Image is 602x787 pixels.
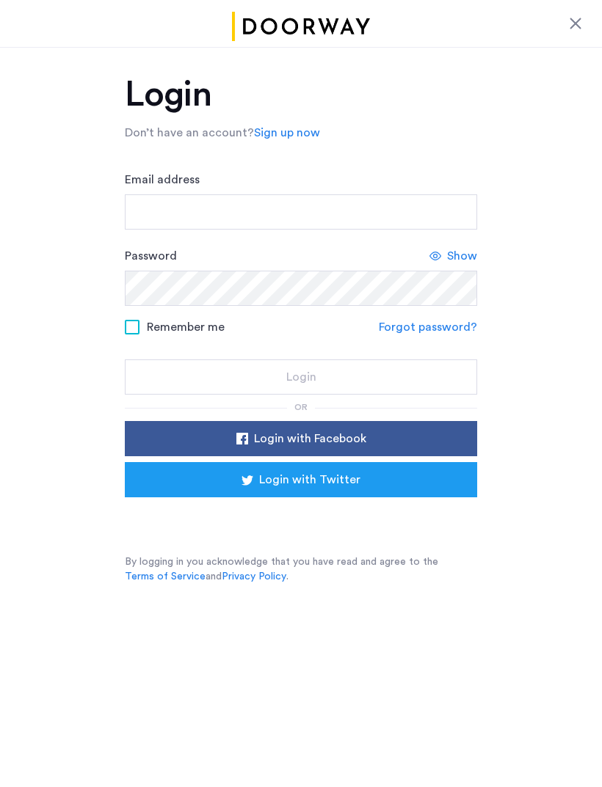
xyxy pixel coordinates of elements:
span: Login [286,368,316,386]
label: Email address [125,171,200,188]
span: Don’t have an account? [125,127,254,139]
img: logo [229,12,373,41]
span: Remember me [147,318,225,336]
button: button [125,359,477,395]
button: button [125,421,477,456]
label: Password [125,247,177,265]
span: or [294,403,308,411]
span: Login with Facebook [254,430,366,447]
span: Login with Twitter [259,471,360,488]
a: Privacy Policy [222,569,286,584]
a: Sign up now [254,124,320,142]
p: By logging in you acknowledge that you have read and agree to the and . [125,554,477,584]
button: button [125,462,477,497]
a: Forgot password? [379,318,477,336]
span: Show [447,247,477,265]
a: Terms of Service [125,569,206,584]
h1: Login [125,77,477,112]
